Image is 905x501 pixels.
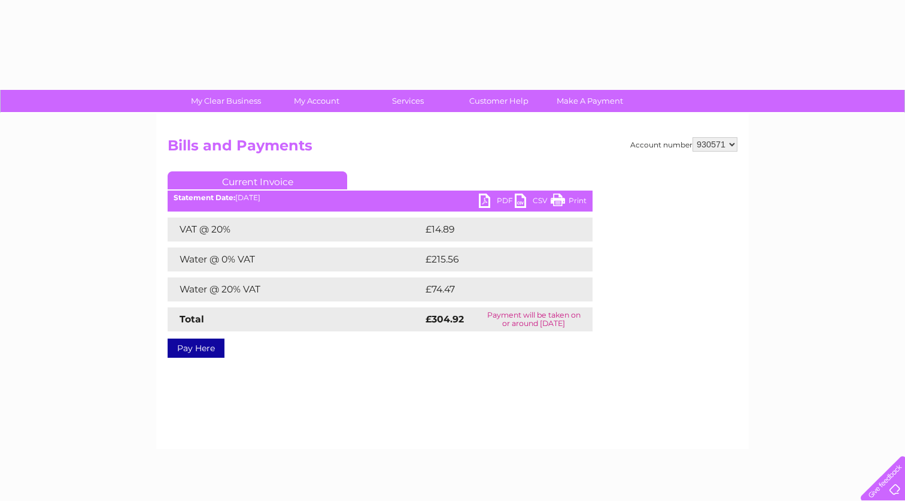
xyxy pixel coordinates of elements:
[168,171,347,189] a: Current Invoice
[168,277,423,301] td: Water @ 20% VAT
[168,339,224,358] a: Pay Here
[423,277,568,301] td: £74.47
[168,218,423,242] td: VAT @ 20%
[540,90,639,112] a: Make A Payment
[359,90,457,112] a: Services
[423,218,568,242] td: £14.89
[479,194,515,211] a: PDF
[168,194,593,202] div: [DATE]
[268,90,366,112] a: My Account
[630,137,737,152] div: Account number
[450,90,548,112] a: Customer Help
[515,194,551,211] a: CSV
[551,194,587,211] a: Print
[168,248,423,271] td: Water @ 0% VAT
[177,90,275,112] a: My Clear Business
[168,137,737,160] h2: Bills and Payments
[423,248,570,271] td: £215.56
[174,193,235,202] b: Statement Date:
[180,313,204,325] strong: Total
[475,307,593,331] td: Payment will be taken on or around [DATE]
[426,313,464,325] strong: £304.92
